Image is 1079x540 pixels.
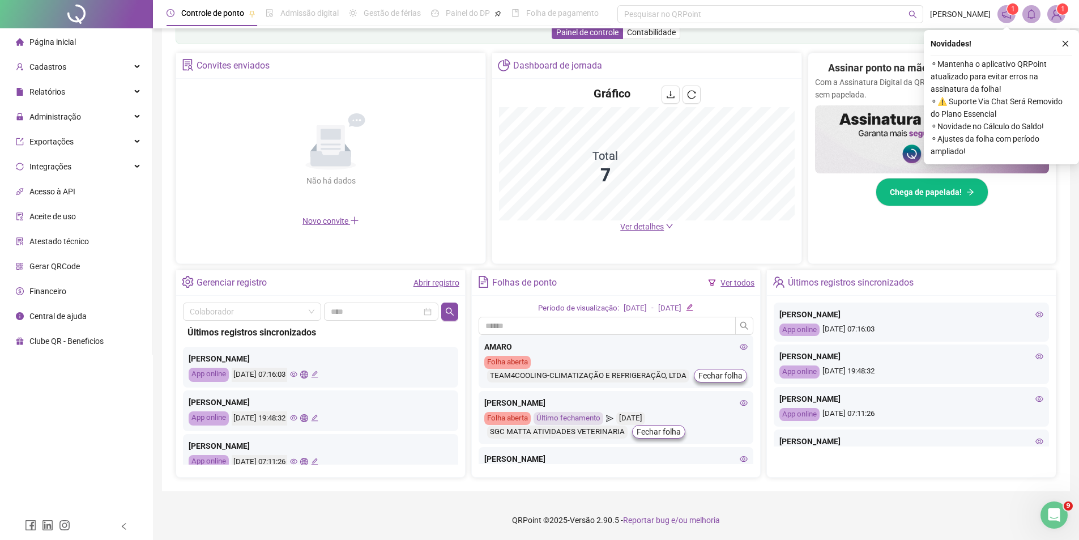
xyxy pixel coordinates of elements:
[16,237,24,245] span: solution
[931,120,1072,133] span: ⚬ Novidade no Cálculo do Saldo!
[526,8,599,18] span: Folha de pagamento
[708,279,716,287] span: filter
[1026,9,1037,19] span: bell
[594,86,630,101] h4: Gráfico
[890,186,962,198] span: Chega de papelada!
[302,216,359,226] span: Novo convite
[16,37,24,45] span: home
[59,520,70,531] span: instagram
[931,58,1072,95] span: ⚬ Mantenha o aplicativo QRPoint atualizado para evitar erros na assinatura da folha!
[632,425,685,439] button: Fechar folha
[249,10,255,17] span: pushpin
[16,187,24,195] span: api
[779,350,1043,363] div: [PERSON_NAME]
[29,237,89,246] span: Atestado técnico
[16,112,24,120] span: lock
[686,304,693,311] span: edit
[232,368,287,382] div: [DATE] 07:16:03
[498,59,510,71] span: pie-chart
[1064,501,1073,511] span: 9
[694,369,747,382] button: Fechar folha
[876,178,988,206] button: Chega de papelada!
[29,137,74,146] span: Exportações
[1040,501,1068,529] iframe: Intercom live chat
[788,273,914,292] div: Últimos registros sincronizados
[29,62,66,71] span: Cadastros
[492,273,557,292] div: Folhas de ponto
[779,324,820,337] div: App online
[29,212,76,221] span: Aceite de uso
[484,356,531,369] div: Folha aberta
[494,10,501,17] span: pushpin
[300,458,308,465] span: global
[349,9,357,17] span: sun
[311,458,318,465] span: edit
[1011,5,1015,13] span: 1
[1057,3,1068,15] sup: Atualize o seu contato no menu Meus Dados
[556,28,619,37] span: Painel de controle
[42,520,53,531] span: linkedin
[16,337,24,345] span: gift
[350,216,359,225] span: plus
[29,112,81,121] span: Administração
[931,37,971,50] span: Novidades !
[1035,437,1043,445] span: eye
[16,87,24,95] span: file
[1035,311,1043,318] span: eye
[189,396,453,409] div: [PERSON_NAME]
[300,414,308,422] span: global
[1061,5,1065,13] span: 1
[311,371,318,378] span: edit
[698,369,743,382] span: Fechar folha
[29,87,65,96] span: Relatórios
[189,455,229,469] div: App online
[431,9,439,17] span: dashboard
[779,365,1043,379] div: [DATE] 19:48:32
[740,399,748,407] span: eye
[779,324,1043,337] div: [DATE] 07:16:03
[637,426,681,438] span: Fechar folha
[16,312,24,320] span: info-circle
[446,8,490,18] span: Painel do DP
[189,368,229,382] div: App online
[197,273,267,292] div: Gerenciar registro
[16,212,24,220] span: audit
[16,62,24,70] span: user-add
[606,412,613,425] span: send
[182,276,194,288] span: setting
[931,133,1072,158] span: ⚬ Ajustes da folha com período ampliado!
[197,56,270,75] div: Convites enviados
[266,9,274,17] span: file-done
[779,408,1043,421] div: [DATE] 07:11:26
[779,393,1043,405] div: [PERSON_NAME]
[413,278,459,287] a: Abrir registro
[290,458,297,465] span: eye
[651,303,654,314] div: -
[189,411,229,426] div: App online
[815,105,1049,173] img: banner%2F02c71560-61a6-44d4-94b9-c8ab97240462.png
[779,365,820,379] div: App online
[16,262,24,270] span: qrcode
[189,352,453,365] div: [PERSON_NAME]
[740,343,748,351] span: eye
[966,188,974,196] span: arrow-right
[740,455,748,463] span: eye
[29,187,75,196] span: Acesso à API
[687,90,696,99] span: reload
[909,10,917,19] span: search
[16,137,24,145] span: export
[29,37,76,46] span: Página inicial
[29,162,71,171] span: Integrações
[720,278,754,287] a: Ver todos
[616,412,645,425] div: [DATE]
[16,287,24,295] span: dollar
[29,337,104,346] span: Clube QR - Beneficios
[1048,6,1065,23] img: 30377
[484,341,748,353] div: AMARO
[29,262,80,271] span: Gerar QRCode
[513,56,602,75] div: Dashboard de jornada
[120,522,128,530] span: left
[484,412,531,425] div: Folha aberta
[666,90,675,99] span: download
[167,9,174,17] span: clock-circle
